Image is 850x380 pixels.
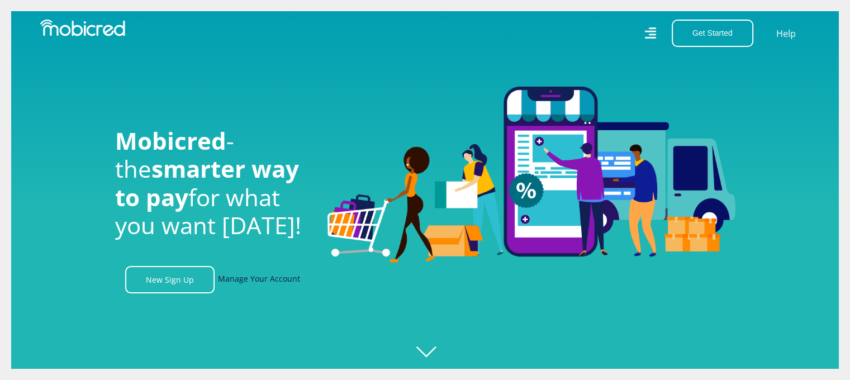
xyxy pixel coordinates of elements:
[327,87,735,263] img: Welcome to Mobicred
[115,127,311,240] h1: - the for what you want [DATE]!
[672,20,753,47] button: Get Started
[218,266,300,293] a: Manage Your Account
[776,26,796,41] a: Help
[115,153,299,212] span: smarter way to pay
[125,266,215,293] a: New Sign Up
[40,20,125,36] img: Mobicred
[115,125,226,156] span: Mobicred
